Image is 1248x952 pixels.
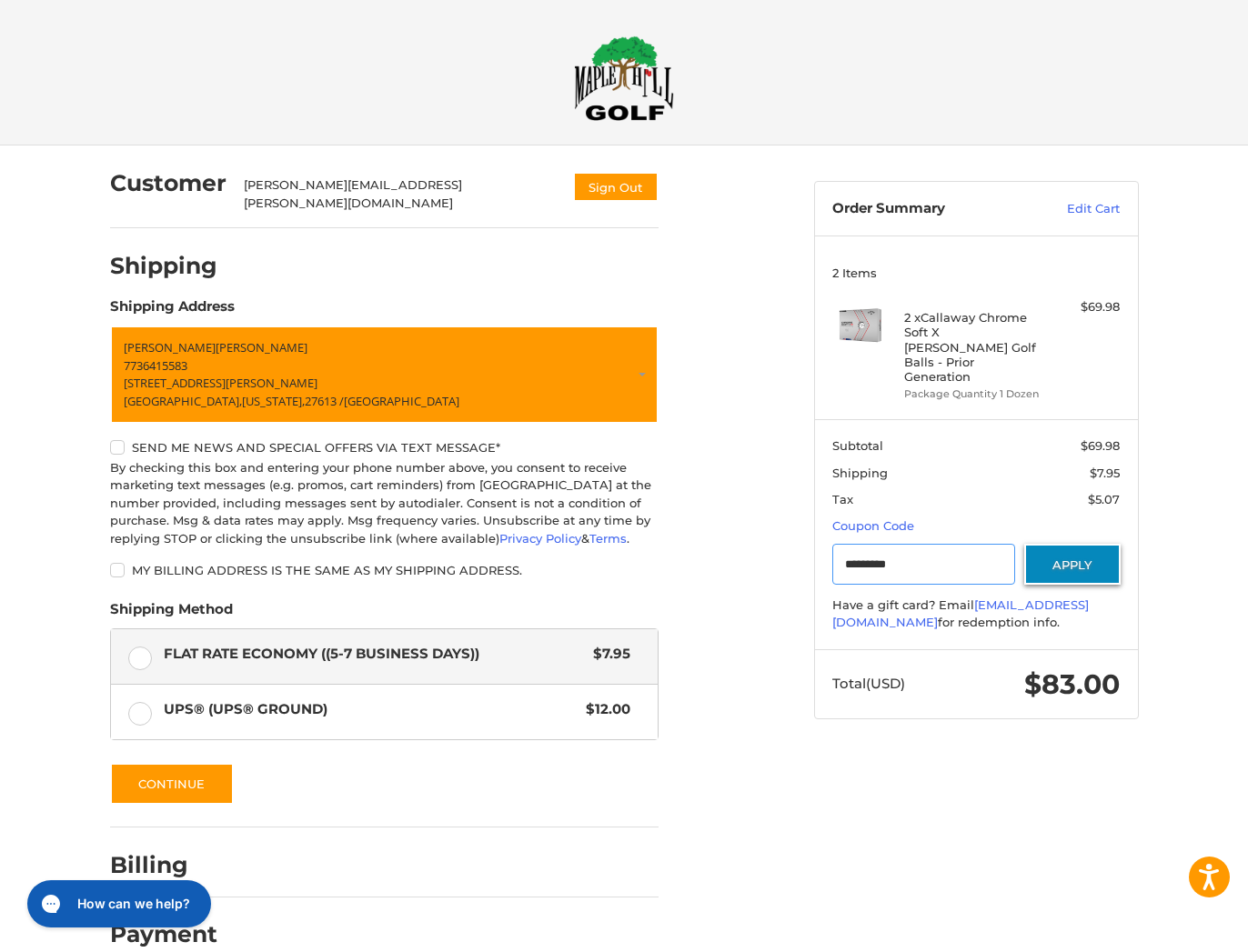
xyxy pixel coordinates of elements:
[904,386,1043,402] li: Package Quantity 1 Dozen
[18,874,216,934] iframe: Gorgias live chat messenger
[585,644,631,665] span: $7.95
[832,200,1028,218] h3: Order Summary
[832,492,853,506] span: Tax
[124,339,216,356] span: [PERSON_NAME]
[124,375,317,391] span: [STREET_ADDRESS][PERSON_NAME]
[164,699,578,720] span: UPS® (UPS® Ground)
[1090,466,1120,480] span: $7.95
[242,393,305,409] span: [US_STATE],
[904,310,1043,384] h4: 2 x Callaway Chrome Soft X [PERSON_NAME] Golf Balls - Prior Generation
[574,35,674,121] img: Maple Hill Golf
[216,339,307,356] span: [PERSON_NAME]
[124,393,242,409] span: [GEOGRAPHIC_DATA],
[305,393,344,409] span: 27613 /
[1081,438,1120,453] span: $69.98
[1024,667,1120,701] span: $83.00
[110,326,659,424] a: Enter or select a different address
[832,438,883,453] span: Subtotal
[110,169,226,197] h2: Customer
[832,266,1120,280] h3: 2 Items
[110,459,659,548] div: By checking this box and entering your phone number above, you consent to receive marketing text ...
[1048,298,1120,316] div: $69.98
[832,544,1015,585] input: Gift Certificate or Coupon Code
[110,563,659,577] label: My billing address is the same as my shipping address.
[110,296,235,326] legend: Shipping Address
[832,675,905,692] span: Total (USD)
[244,176,555,212] div: [PERSON_NAME][EMAIL_ADDRESS][PERSON_NAME][DOMAIN_NAME]
[164,644,585,665] span: Flat Rate Economy ((5-7 Business Days))
[832,596,1120,632] div: Have a gift card? Email for redemption info.
[110,440,659,455] label: Send me news and special offers via text message*
[1028,200,1120,218] a: Edit Cart
[110,252,217,280] h2: Shipping
[110,599,233,628] legend: Shipping Method
[110,851,216,879] h2: Billing
[573,172,659,202] button: Sign Out
[110,920,217,948] h2: Payment
[1088,492,1120,506] span: $5.07
[589,531,627,546] a: Terms
[578,699,631,720] span: $12.00
[110,763,234,805] button: Continue
[499,531,581,546] a: Privacy Policy
[832,466,888,480] span: Shipping
[832,518,914,533] a: Coupon Code
[124,357,187,374] span: 7736415583
[1024,544,1121,585] button: Apply
[344,393,459,409] span: [GEOGRAPHIC_DATA]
